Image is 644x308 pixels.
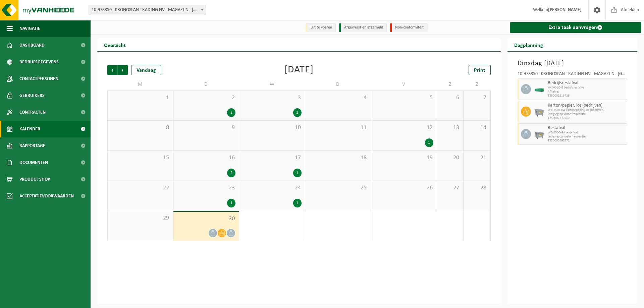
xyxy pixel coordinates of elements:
span: Print [474,68,485,73]
img: HK-XC-20-GN-00 [534,87,544,92]
span: T250002237069 [548,116,626,120]
span: 1 [111,94,170,102]
li: Non-conformiteit [390,23,427,32]
span: T250002695772 [548,139,626,143]
span: Dashboard [19,37,45,54]
span: 25 [309,184,368,192]
div: 1 [293,199,302,207]
span: Bedrijfsrestafval [548,80,626,86]
span: 10-978850 - KRONOSPAN TRADING NV - MAGAZIJN - AVELGEM [89,5,206,15]
span: 29 [111,214,170,222]
span: Rapportage [19,137,45,154]
h2: Dagplanning [507,38,550,51]
img: WB-2500-GAL-GY-01 [534,107,544,117]
span: 8 [111,124,170,131]
span: Kalender [19,121,40,137]
a: Print [469,65,491,75]
span: 4 [309,94,368,102]
td: M [107,78,173,90]
div: 2 [227,169,235,177]
span: 16 [177,154,236,162]
span: 27 [440,184,460,192]
span: Karton/papier, los (bedrijven) [548,103,626,108]
span: Gebruikers [19,87,45,104]
img: WB-2500-GAL-GY-01 [534,129,544,139]
span: 6 [440,94,460,102]
span: Contactpersonen [19,70,58,87]
span: Volgende [118,65,128,75]
div: [DATE] [284,65,314,75]
td: D [305,78,371,90]
span: 19 [374,154,433,162]
span: 7 [467,94,487,102]
span: 14 [467,124,487,131]
div: 1 [227,199,235,207]
span: 17 [243,154,302,162]
span: Acceptatievoorwaarden [19,188,74,204]
span: HK-XC-10-G bedrijfsrestafval [548,86,626,90]
span: Vorige [107,65,117,75]
span: Afhaling [548,90,626,94]
div: 1 [425,138,433,147]
div: Vandaag [131,65,161,75]
td: D [173,78,239,90]
span: 18 [309,154,368,162]
li: Afgewerkt en afgemeld [339,23,387,32]
span: 15 [111,154,170,162]
div: 1 [293,169,302,177]
td: Z [437,78,464,90]
span: 2 [177,94,236,102]
span: 3 [243,94,302,102]
div: 1 [293,108,302,117]
span: Navigatie [19,20,40,37]
span: Restafval [548,125,626,131]
div: 10-978850 - KRONOSPAN TRADING NV - MAGAZIJN - [GEOGRAPHIC_DATA] [518,72,628,78]
span: Lediging op vaste frequentie [548,135,626,139]
span: 20 [440,154,460,162]
span: 23 [177,184,236,192]
td: W [239,78,305,90]
span: 11 [309,124,368,131]
span: T250002818426 [548,94,626,98]
span: 9 [177,124,236,131]
strong: [PERSON_NAME] [548,7,582,12]
span: 13 [440,124,460,131]
span: 24 [243,184,302,192]
td: Z [464,78,490,90]
li: Uit te voeren [306,23,336,32]
span: 28 [467,184,487,192]
span: 21 [467,154,487,162]
a: Extra taak aanvragen [510,22,642,33]
h2: Overzicht [97,38,132,51]
span: 5 [374,94,433,102]
span: Contracten [19,104,46,121]
span: Product Shop [19,171,50,188]
span: 10 [243,124,302,131]
span: Documenten [19,154,48,171]
span: WB-2500-GA restafval [548,131,626,135]
span: 22 [111,184,170,192]
h3: Dinsdag [DATE] [518,58,628,68]
div: 2 [227,108,235,117]
span: 12 [374,124,433,131]
span: WB-2500-GA karton/papier, los (bedrijven) [548,108,626,112]
span: Bedrijfsgegevens [19,54,59,70]
span: 26 [374,184,433,192]
span: 10-978850 - KRONOSPAN TRADING NV - MAGAZIJN - AVELGEM [89,5,206,15]
span: Lediging op vaste frequentie [548,112,626,116]
td: V [371,78,437,90]
span: 30 [177,215,236,223]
